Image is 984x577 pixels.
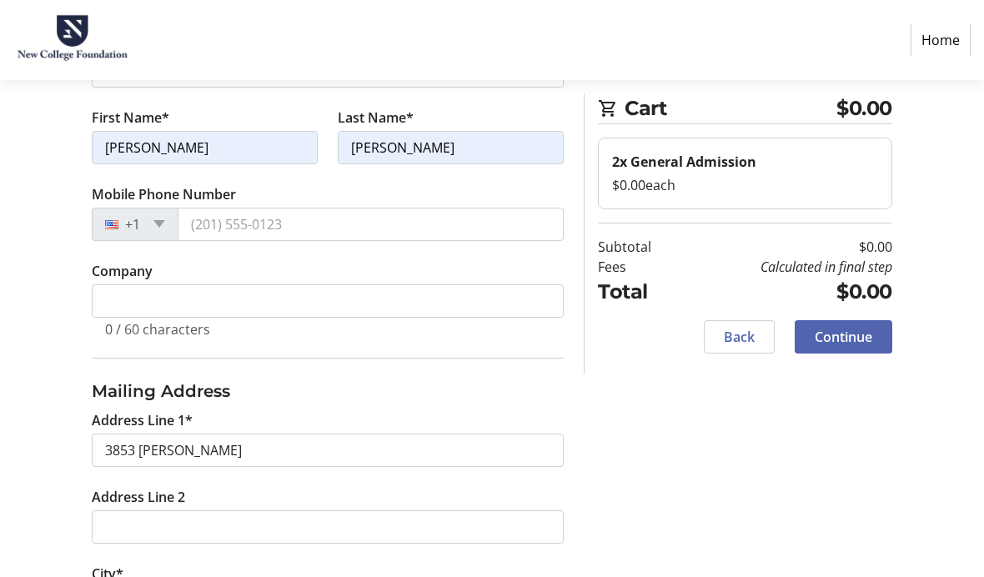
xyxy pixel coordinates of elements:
td: $0.00 [683,237,892,257]
input: Address [92,434,564,467]
strong: 2x General Admission [612,153,756,171]
input: (201) 555-0123 [178,208,564,241]
label: Last Name* [338,108,414,128]
span: $0.00 [836,93,892,123]
span: Back [724,327,755,347]
label: First Name* [92,108,169,128]
a: Home [911,24,971,56]
img: New College Foundation's Logo [13,7,132,73]
span: Cart [625,93,836,123]
tr-character-limit: 0 / 60 characters [105,320,210,339]
span: Continue [815,327,872,347]
td: Calculated in final step [683,257,892,277]
label: Company [92,261,153,281]
h3: Mailing Address [92,379,564,404]
div: $0.00 each [612,175,877,195]
td: Fees [598,257,683,277]
button: Back [704,320,775,354]
label: Address Line 2 [92,487,185,507]
td: $0.00 [683,277,892,307]
label: Address Line 1* [92,410,193,430]
button: Continue [795,320,892,354]
td: Total [598,277,683,307]
td: Subtotal [598,237,683,257]
label: Mobile Phone Number [92,184,236,204]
